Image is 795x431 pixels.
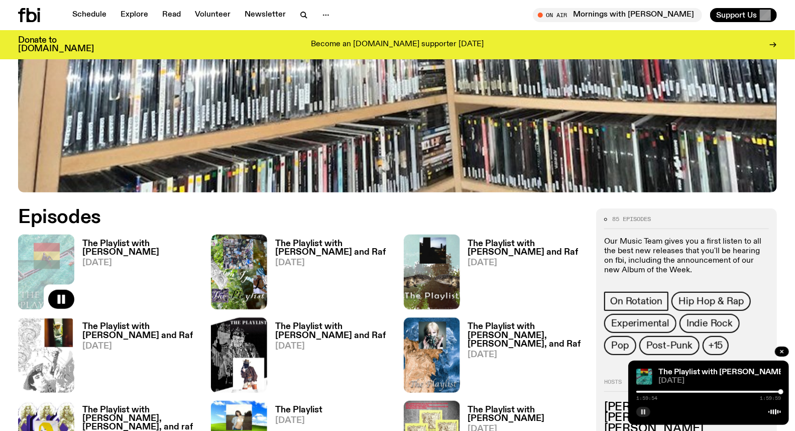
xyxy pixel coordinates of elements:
span: [DATE] [275,342,392,351]
h3: The Playlist with [PERSON_NAME] and Raf [468,240,585,257]
p: Our Music Team gives you a first listen to all the best new releases that you'll be hearing on fb... [604,237,769,276]
h3: The Playlist with [PERSON_NAME] and Raf [82,322,199,340]
h3: Donate to [DOMAIN_NAME] [18,36,94,53]
a: The Playlist with [PERSON_NAME] and Raf[DATE] [460,240,585,309]
a: Schedule [66,8,112,22]
a: Newsletter [239,8,292,22]
h2: Hosts [604,379,769,391]
h3: The Playlist with [PERSON_NAME] [82,240,199,257]
a: Experimental [604,314,676,333]
img: The poster for this episode of The Playlist. It features the album artwork for Amaarae's BLACK ST... [636,369,652,385]
span: Post-Punk [646,340,693,351]
span: Experimental [611,318,669,329]
a: Indie Rock [679,314,740,333]
span: [DATE] [275,416,322,425]
span: [DATE] [82,342,199,351]
span: Support Us [716,11,757,20]
span: [DATE] [468,259,585,267]
span: Pop [611,340,629,351]
p: Become an [DOMAIN_NAME] supporter [DATE] [311,40,484,49]
h3: [PERSON_NAME] [604,402,769,413]
a: Volunteer [189,8,237,22]
h3: The Playlist [275,406,322,414]
a: The Playlist with [PERSON_NAME], [PERSON_NAME], and Raf[DATE] [460,322,585,392]
h3: The Playlist with [PERSON_NAME], [PERSON_NAME], and Raf [468,322,585,348]
button: +15 [703,336,729,355]
h3: The Playlist with [PERSON_NAME] [468,406,585,423]
button: Support Us [710,8,777,22]
a: The Playlist with [PERSON_NAME][DATE] [74,240,199,309]
span: [DATE] [275,259,392,267]
span: [DATE] [468,351,585,359]
a: Pop [604,336,636,355]
span: Indie Rock [687,318,733,329]
span: Hip Hop & Rap [678,296,744,307]
span: [DATE] [82,259,199,267]
a: The Playlist with [PERSON_NAME] and Raf[DATE] [267,322,392,392]
h3: [PERSON_NAME] [604,412,769,423]
span: +15 [709,340,723,351]
span: 1:59:54 [636,396,657,401]
a: Explore [115,8,154,22]
a: The Playlist with [PERSON_NAME] and Raf[DATE] [267,240,392,309]
a: Hip Hop & Rap [671,292,751,311]
span: [DATE] [658,377,781,385]
a: On Rotation [604,292,668,311]
a: The Playlist with [PERSON_NAME] and Raf[DATE] [74,322,199,392]
span: On Rotation [610,296,662,307]
h3: The Playlist with [PERSON_NAME] and Raf [275,240,392,257]
button: On AirMornings with [PERSON_NAME] [533,8,702,22]
a: Read [156,8,187,22]
a: Post-Punk [639,336,700,355]
a: The Playlist with [PERSON_NAME] [658,368,786,376]
h3: The Playlist with [PERSON_NAME] and Raf [275,322,392,340]
h2: Episodes [18,208,520,227]
span: 1:59:59 [760,396,781,401]
span: 85 episodes [612,217,651,222]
